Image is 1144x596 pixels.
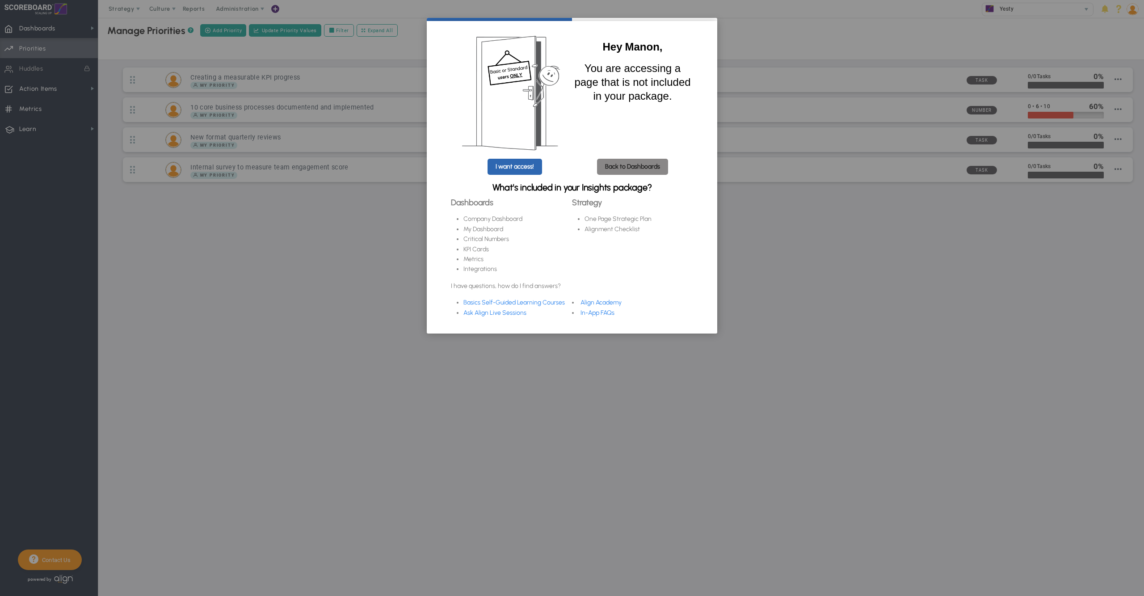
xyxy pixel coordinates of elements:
span: Integrations [463,265,497,273]
div: current step [427,18,572,21]
span: My Dashboard [463,225,503,233]
span: One Page Strategic Plan [585,215,652,223]
a: Back to Dashboards [597,159,668,175]
span: Alignment Checklist [585,225,640,233]
span: You are accessing a page that is not included in your package. [574,62,690,102]
span: Metrics [463,255,484,263]
h3: What's included in your Insights package? [451,182,693,193]
span: KPI Cards [463,245,489,253]
span: Dashboards [451,198,493,207]
a: In-App FAQs [580,309,614,317]
span: Strategy [572,198,602,207]
span: I have questions, how do I find answers? [451,282,561,290]
span: Manon, [625,41,663,53]
span: Critical Numbers [463,235,509,243]
span: Hey [602,41,622,53]
a: Basics Self-Guided Learning Courses [463,299,565,306]
a: I want access! [488,159,542,175]
a: Ask Align Live Sessions [463,309,526,317]
span: Company Dashboard [463,215,522,223]
a: Align Academy [580,299,622,306]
